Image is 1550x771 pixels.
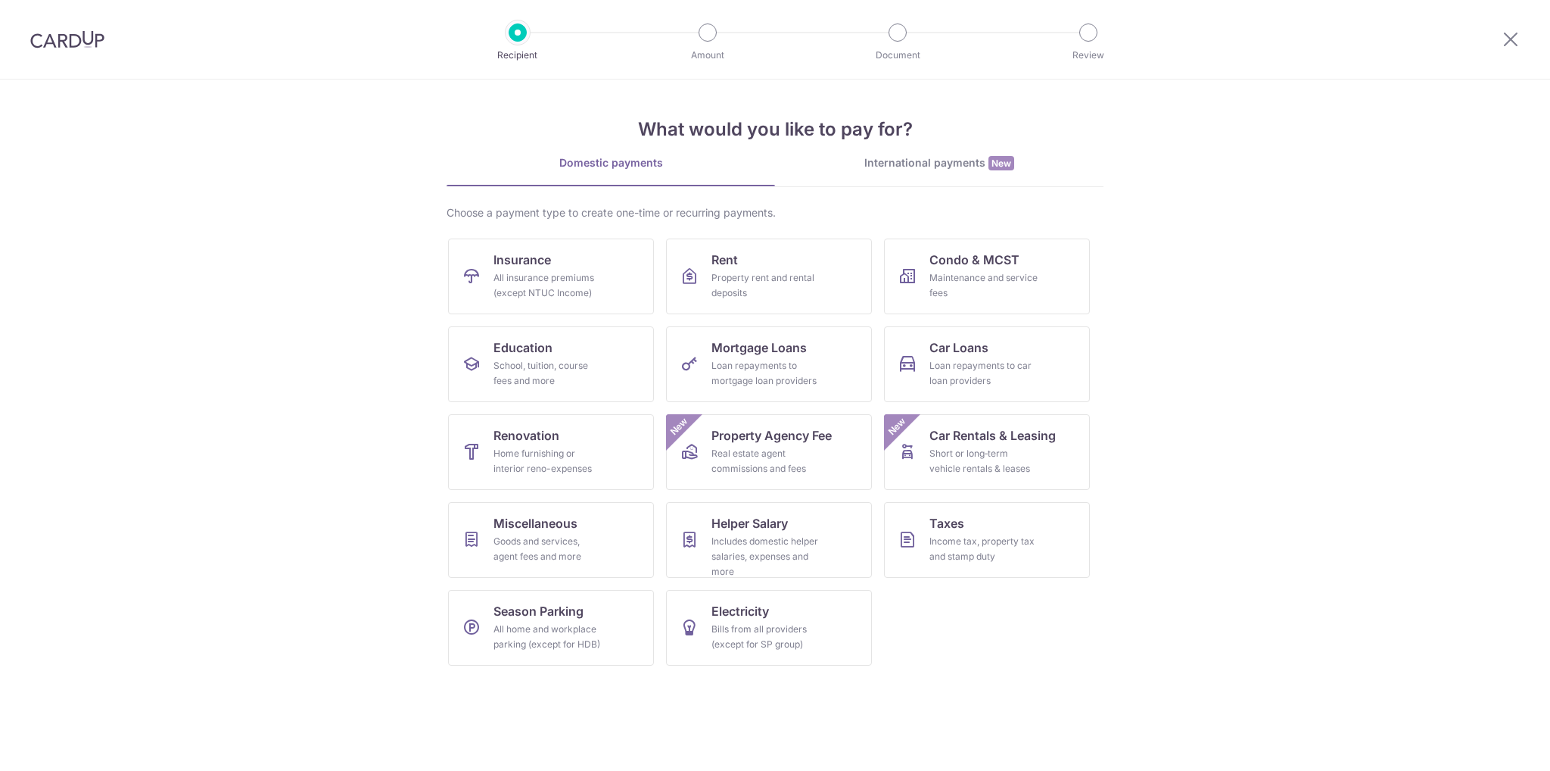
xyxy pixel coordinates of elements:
a: Season ParkingAll home and workplace parking (except for HDB) [448,590,654,666]
p: Recipient [462,48,574,63]
span: Renovation [493,426,559,445]
span: Electricity [711,602,769,620]
div: Maintenance and service fees [929,270,1038,301]
img: CardUp [30,30,104,48]
a: MiscellaneousGoods and services, agent fees and more [448,502,654,578]
div: Income tax, property tax and stamp duty [929,534,1038,564]
div: Includes domestic helper salaries, expenses and more [711,534,820,579]
div: School, tuition, course fees and more [493,358,602,389]
span: Property Agency Fee [711,426,832,445]
a: Property Agency FeeReal estate agent commissions and feesNew [666,414,872,490]
div: Home furnishing or interior reno-expenses [493,446,602,476]
div: Real estate agent commissions and fees [711,446,820,476]
span: Helper Salary [711,514,788,532]
span: New [988,156,1014,170]
span: Mortgage Loans [711,339,807,357]
div: Goods and services, agent fees and more [493,534,602,564]
h4: What would you like to pay for? [447,116,1103,143]
span: Season Parking [493,602,584,620]
a: RenovationHome furnishing or interior reno-expenses [448,414,654,490]
a: Helper SalaryIncludes domestic helper salaries, expenses and more [666,502,872,578]
div: All home and workplace parking (except for HDB) [493,622,602,652]
span: Rent [711,251,738,269]
div: All insurance premiums (except NTUC Income) [493,270,602,301]
div: Domestic payments [447,155,775,170]
div: Loan repayments to car loan providers [929,358,1038,389]
div: Bills from all providers (except for SP group) [711,622,820,652]
a: Car LoansLoan repayments to car loan providers [884,326,1090,402]
span: Taxes [929,514,964,532]
span: Miscellaneous [493,514,577,532]
a: ElectricityBills from all providers (except for SP group) [666,590,872,666]
div: Short or long‑term vehicle rentals & leases [929,446,1038,476]
a: Condo & MCSTMaintenance and service fees [884,239,1090,314]
span: Insurance [493,251,551,269]
span: Car Rentals & Leasing [929,426,1056,445]
div: International payments [775,155,1103,171]
a: InsuranceAll insurance premiums (except NTUC Income) [448,239,654,314]
div: Choose a payment type to create one-time or recurring payments. [447,205,1103,220]
a: TaxesIncome tax, property tax and stamp duty [884,502,1090,578]
a: Car Rentals & LeasingShort or long‑term vehicle rentals & leasesNew [884,414,1090,490]
a: EducationSchool, tuition, course fees and more [448,326,654,402]
div: Loan repayments to mortgage loan providers [711,358,820,389]
span: New [885,414,910,439]
div: Property rent and rental deposits [711,270,820,301]
span: Education [493,339,552,357]
span: Car Loans [929,339,988,357]
a: RentProperty rent and rental deposits [666,239,872,314]
p: Amount [652,48,764,63]
p: Document [842,48,954,63]
p: Review [1032,48,1144,63]
iframe: Opens a widget where you can find more information [1453,726,1535,763]
span: Condo & MCST [929,251,1019,269]
a: Mortgage LoansLoan repayments to mortgage loan providers [666,326,872,402]
span: New [667,414,692,439]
